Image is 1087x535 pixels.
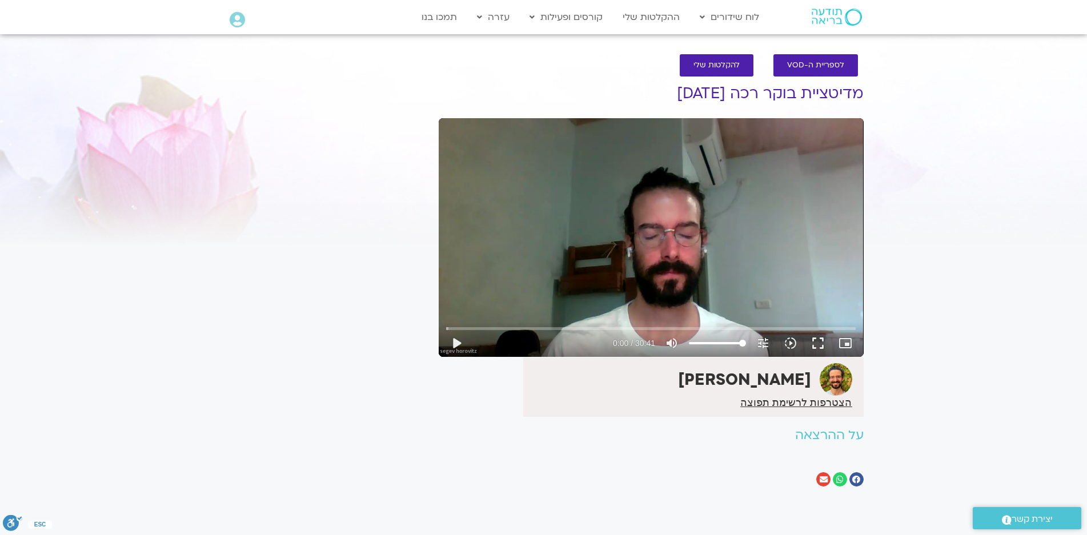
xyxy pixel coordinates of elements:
a: להקלטות שלי [680,54,753,77]
div: שיתוף ב facebook [849,472,864,486]
div: שיתוף ב whatsapp [833,472,847,486]
h2: על ההרצאה [439,428,864,443]
h1: מדיטציית בוקר רכה [DATE] [439,85,864,102]
a: קורסים ופעילות [524,6,608,28]
a: עזרה [471,6,515,28]
a: לוח שידורים [694,6,765,28]
a: תמכו בנו [416,6,463,28]
a: לספריית ה-VOD [773,54,858,77]
a: ההקלטות שלי [617,6,685,28]
a: הצטרפות לרשימת תפוצה [740,397,852,408]
strong: [PERSON_NAME] [678,369,811,391]
div: שיתוף ב email [816,472,831,486]
span: לספריית ה-VOD [787,61,844,70]
img: תודעה בריאה [812,9,862,26]
span: יצירת קשר [1012,512,1053,527]
img: שגב הורוביץ [820,363,852,396]
span: להקלטות שלי [693,61,740,70]
a: יצירת קשר [973,507,1081,529]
